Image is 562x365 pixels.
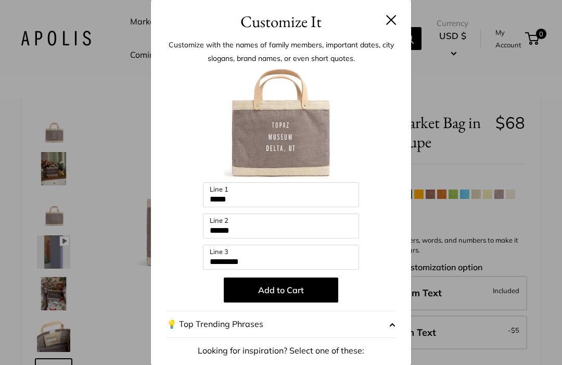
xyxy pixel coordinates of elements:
button: Add to Cart [224,278,338,303]
p: Looking for inspiration? Select one of these: [167,343,395,359]
img: customizer-prod [224,68,338,182]
p: Customize with the names of family members, important dates, city slogans, brand names, or even s... [167,38,395,65]
button: 💡 Top Trending Phrases [167,311,395,338]
h3: Customize It [167,9,395,34]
